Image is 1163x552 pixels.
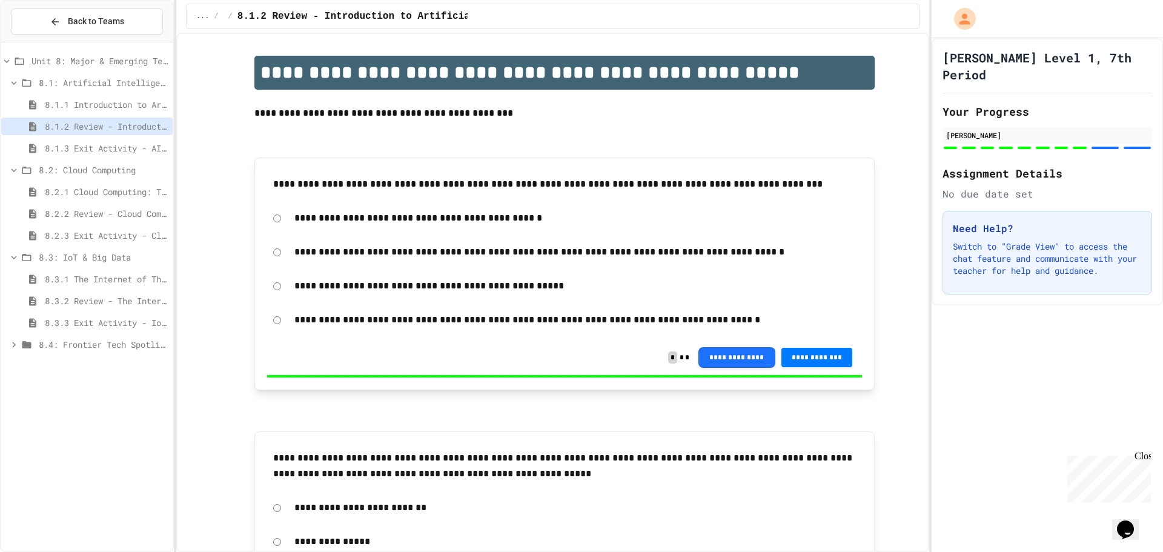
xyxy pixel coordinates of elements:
[39,164,168,176] span: 8.2: Cloud Computing
[953,221,1142,236] h3: Need Help?
[1112,504,1151,540] iframe: chat widget
[943,165,1152,182] h2: Assignment Details
[45,294,168,307] span: 8.3.2 Review - The Internet of Things and Big Data
[45,98,168,111] span: 8.1.1 Introduction to Artificial Intelligence
[39,251,168,264] span: 8.3: IoT & Big Data
[941,5,979,33] div: My Account
[45,207,168,220] span: 8.2.2 Review - Cloud Computing
[39,338,168,351] span: 8.4: Frontier Tech Spotlight
[45,316,168,329] span: 8.3.3 Exit Activity - IoT Data Detective Challenge
[943,103,1152,120] h2: Your Progress
[39,76,168,89] span: 8.1: Artificial Intelligence Basics
[196,12,210,21] span: ...
[45,229,168,242] span: 8.2.3 Exit Activity - Cloud Service Detective
[45,120,168,133] span: 8.1.2 Review - Introduction to Artificial Intelligence
[228,12,233,21] span: /
[946,130,1148,141] div: [PERSON_NAME]
[45,273,168,285] span: 8.3.1 The Internet of Things and Big Data: Our Connected Digital World
[214,12,218,21] span: /
[45,185,168,198] span: 8.2.1 Cloud Computing: Transforming the Digital World
[943,49,1152,83] h1: [PERSON_NAME] Level 1, 7th Period
[953,241,1142,277] p: Switch to "Grade View" to access the chat feature and communicate with your teacher for help and ...
[1062,451,1151,502] iframe: chat widget
[31,55,168,67] span: Unit 8: Major & Emerging Technologies
[5,5,84,77] div: Chat with us now!Close
[237,9,551,24] span: 8.1.2 Review - Introduction to Artificial Intelligence
[943,187,1152,201] div: No due date set
[68,15,124,28] span: Back to Teams
[11,8,163,35] button: Back to Teams
[45,142,168,155] span: 8.1.3 Exit Activity - AI Detective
